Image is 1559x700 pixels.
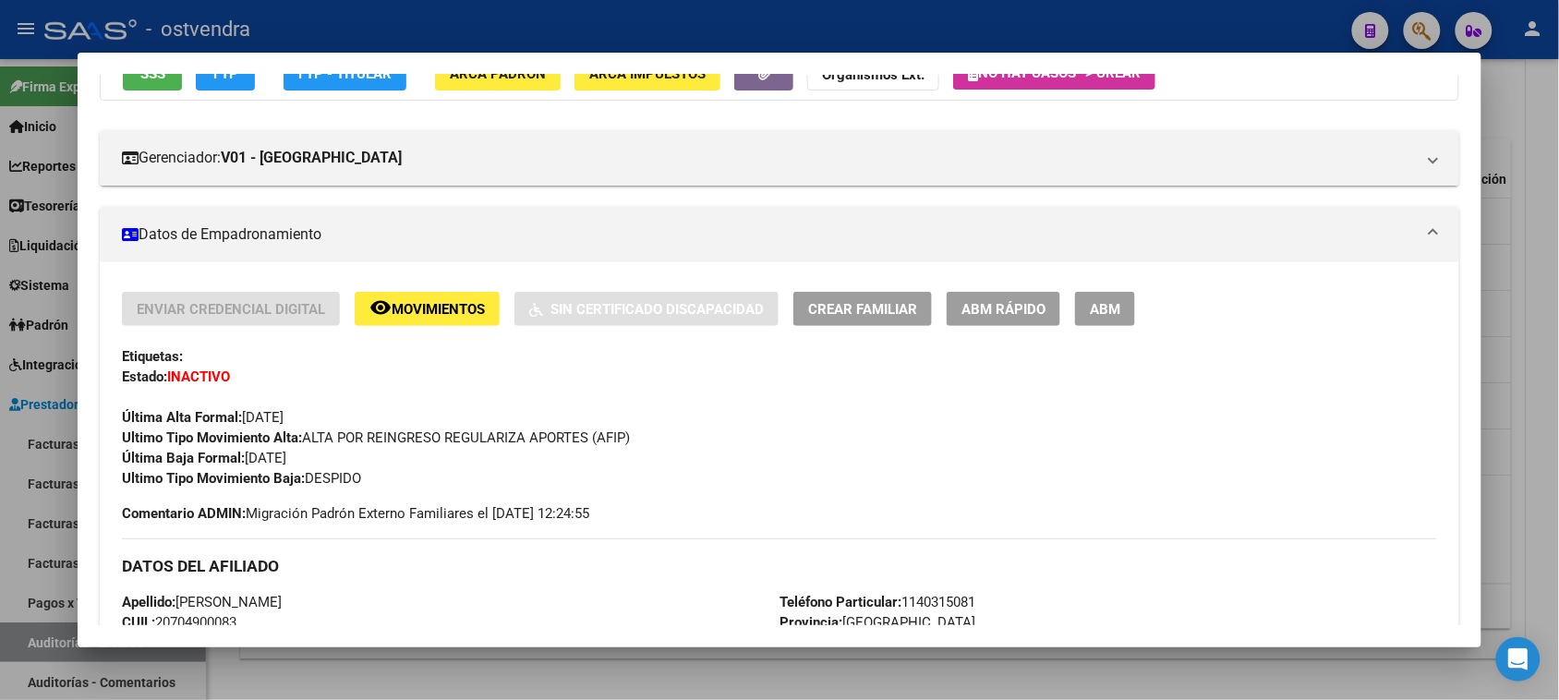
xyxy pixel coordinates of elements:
span: Migración Padrón Externo Familiares el [DATE] 12:24:55 [122,503,589,524]
button: ABM Rápido [947,292,1060,326]
span: Sin Certificado Discapacidad [550,301,764,318]
button: Sin Certificado Discapacidad [514,292,779,326]
span: ABM Rápido [961,301,1045,318]
mat-panel-title: Datos de Empadronamiento [122,223,1414,246]
strong: V01 - [GEOGRAPHIC_DATA] [221,147,402,169]
span: ALTA POR REINGRESO REGULARIZA APORTES (AFIP) [122,429,630,446]
strong: CUIL: [122,614,155,631]
span: SSS [140,66,165,82]
span: Crear Familiar [808,301,917,318]
strong: Etiquetas: [122,348,183,365]
button: SSS [123,56,182,91]
h3: DATOS DEL AFILIADO [122,556,1436,576]
span: [PERSON_NAME] [122,594,282,610]
strong: Teléfono Particular: [779,594,901,610]
button: Enviar Credencial Digital [122,292,340,326]
mat-expansion-panel-header: Datos de Empadronamiento [100,207,1458,262]
button: FTP [196,56,255,91]
button: Movimientos [355,292,500,326]
strong: Ultimo Tipo Movimiento Alta: [122,429,302,446]
mat-panel-title: Gerenciador: [122,147,1414,169]
strong: Última Alta Formal: [122,409,242,426]
strong: Comentario ADMIN: [122,505,246,522]
mat-icon: remove_red_eye [369,296,392,319]
button: FTP - Titular [284,56,406,91]
strong: Apellido: [122,594,175,610]
strong: Última Baja Formal: [122,450,245,466]
span: ABM [1090,301,1120,318]
button: ARCA Impuestos [574,56,720,91]
span: [DATE] [122,409,284,426]
mat-expansion-panel-header: Gerenciador:V01 - [GEOGRAPHIC_DATA] [100,130,1458,186]
span: Movimientos [392,301,485,318]
button: Crear Familiar [793,292,932,326]
strong: INACTIVO [167,368,230,385]
span: ARCA Impuestos [589,66,706,82]
div: Open Intercom Messenger [1496,637,1541,682]
strong: Estado: [122,368,167,385]
span: 1140315081 [779,594,975,610]
span: ARCA Padrón [450,66,546,82]
strong: Ultimo Tipo Movimiento Baja: [122,470,305,487]
button: ARCA Padrón [435,56,561,91]
span: 20704900083 [122,614,236,631]
span: FTP [213,66,238,82]
button: ABM [1075,292,1135,326]
span: [GEOGRAPHIC_DATA] [779,614,975,631]
button: Organismos Ext. [807,56,939,91]
span: Enviar Credencial Digital [137,301,325,318]
strong: Organismos Ext. [822,66,925,83]
span: FTP - Titular [298,66,392,82]
span: [DATE] [122,450,286,466]
strong: Provincia: [779,614,842,631]
span: DESPIDO [122,470,361,487]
